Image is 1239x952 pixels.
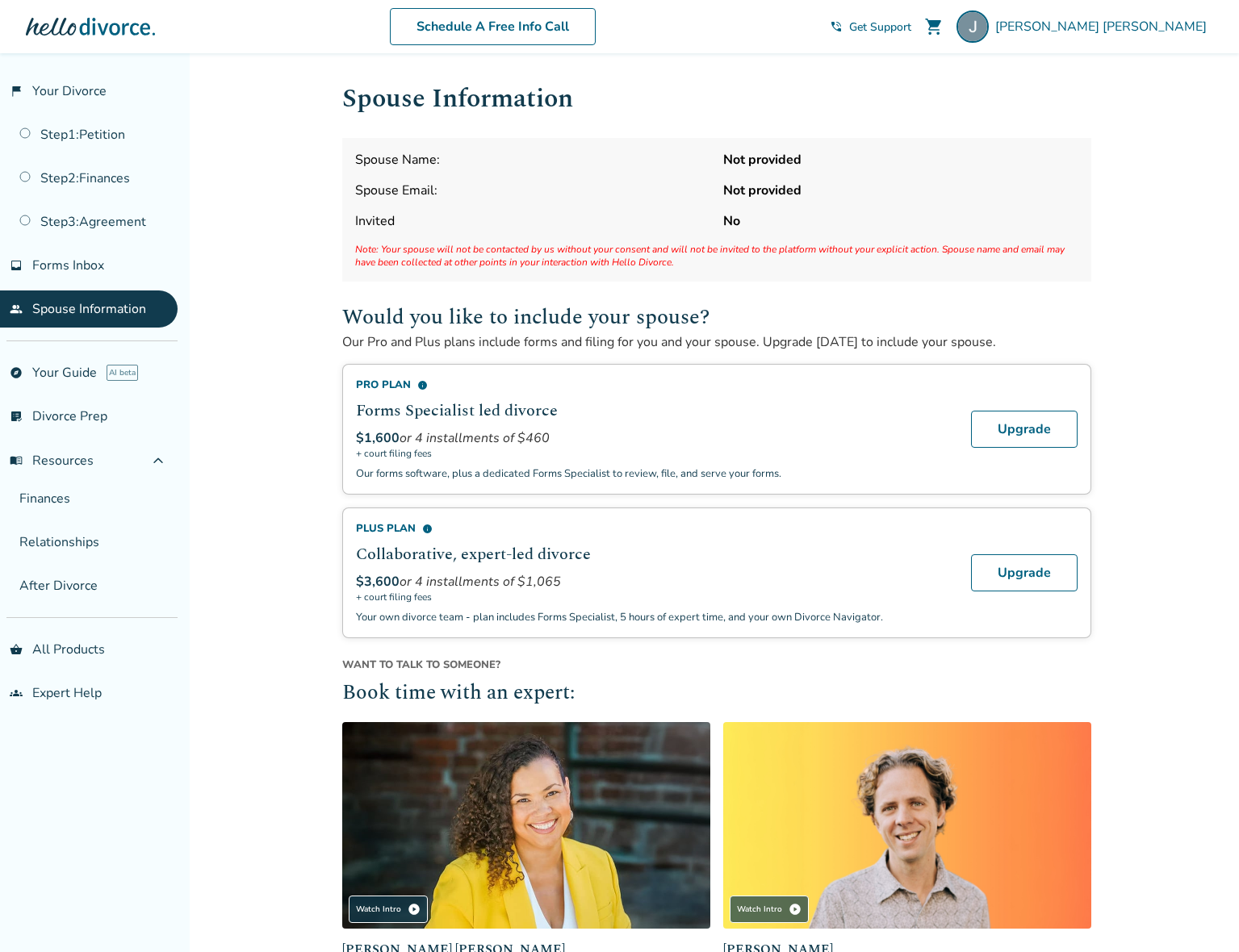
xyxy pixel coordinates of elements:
div: Watch Intro [730,896,809,923]
span: $3,600 [356,573,400,591]
span: Note: Your spouse will not be contacted by us without your consent and will not be invited to the... [355,243,1078,269]
span: flag_2 [10,85,23,98]
p: Our forms software, plus a dedicated Forms Specialist to review, file, and serve your forms. [356,466,952,481]
span: Get Support [849,19,911,35]
span: + court filing fees [356,447,952,460]
span: people [10,303,23,315]
span: info [422,524,433,534]
span: [PERSON_NAME] [PERSON_NAME] [995,18,1213,35]
img: James Traub [723,722,1091,929]
span: $1,600 [356,429,400,447]
div: or 4 installments of $460 [356,429,952,447]
strong: No [723,212,1078,230]
span: Spouse Email: [355,182,710,199]
div: Watch Intro [349,896,428,923]
span: inbox [10,259,23,272]
img: Jannelle Martinez [956,10,989,43]
h2: Book time with an expert: [342,679,1091,709]
a: phone_in_talkGet Support [830,19,911,35]
h2: Would you like to include your spouse? [342,301,1091,333]
span: + court filing fees [356,591,952,603]
span: Want to talk to someone? [342,658,1091,672]
span: explore [10,366,23,379]
strong: Not provided [723,182,1078,199]
span: Forms Inbox [32,257,104,274]
span: phone_in_talk [830,20,843,33]
h2: Collaborative, expert-led divorce [356,542,952,566]
span: info [417,380,428,390]
span: list_alt_check [10,410,23,423]
h1: Spouse Information [342,79,1091,119]
iframe: Chat Widget [1158,875,1239,952]
div: or 4 installments of $1,065 [356,573,952,591]
div: Pro Plan [356,378,952,392]
div: Plus Plan [356,521,952,536]
a: Schedule A Free Info Call [390,8,596,45]
h2: Forms Specialist led divorce [356,399,952,423]
span: expand_less [149,451,168,470]
img: Claudia Brown Coulter [342,722,710,929]
span: shopping_basket [10,643,23,656]
span: groups [10,687,23,699]
span: shopping_cart [924,17,944,36]
p: Our Pro and Plus plans include forms and filing for you and your spouse. Upgrade [DATE] to includ... [342,333,1091,351]
strong: Not provided [723,151,1078,169]
p: Your own divorce team - plan includes Forms Specialist, 5 hours of expert time, and your own Divo... [356,610,952,624]
a: Upgrade [971,411,1078,448]
span: Spouse Name: [355,151,710,169]
span: Invited [355,212,710,230]
a: Upgrade [971,554,1078,591]
span: Resources [10,452,94,470]
span: AI beta [107,365,138,381]
span: play_circle [408,903,421,916]
span: play_circle [789,903,802,916]
span: menu_book [10,454,23,467]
